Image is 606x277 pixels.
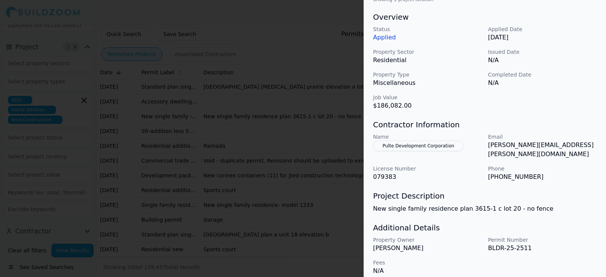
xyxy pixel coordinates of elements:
[373,71,482,78] p: Property Type
[373,101,482,110] p: $186,082.00
[488,33,597,42] p: [DATE]
[373,48,482,56] p: Property Sector
[373,222,597,233] h3: Additional Details
[373,78,482,88] p: Miscellaneous
[488,236,597,244] p: Permit Number
[488,48,597,56] p: Issued Date
[488,25,597,33] p: Applied Date
[373,25,482,33] p: Status
[488,244,597,253] p: BLDR-25-2511
[488,78,597,88] p: N/A
[373,244,482,253] p: [PERSON_NAME]
[373,259,482,266] p: Fees
[488,133,597,141] p: Email
[373,119,597,130] h3: Contractor Information
[373,94,482,101] p: Job Value
[373,236,482,244] p: Property Owner
[488,141,597,159] p: [PERSON_NAME][EMAIL_ADDRESS][PERSON_NAME][DOMAIN_NAME]
[373,266,482,275] p: N/A
[488,172,597,182] p: [PHONE_NUMBER]
[488,71,597,78] p: Completed Date
[373,204,597,213] p: New single family residence plan 3615-1 c lot 20 - no fence
[373,165,482,172] p: License Number
[373,141,464,151] button: Pulte Development Corporation
[373,133,482,141] p: Name
[373,56,482,65] p: Residential
[488,165,597,172] p: Phone
[373,12,597,22] h3: Overview
[373,172,482,182] p: 079383
[488,56,597,65] p: N/A
[373,191,597,201] h3: Project Description
[373,33,482,42] p: Applied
